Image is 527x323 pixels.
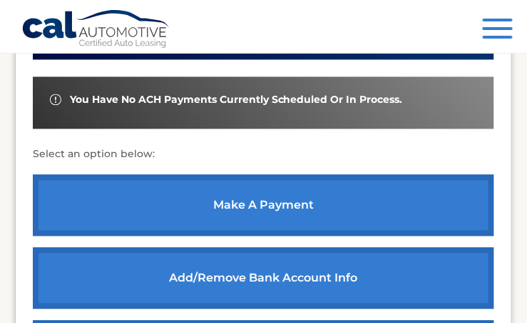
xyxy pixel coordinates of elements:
[33,247,494,309] a: Add/Remove bank account info
[483,19,513,42] button: Menu
[33,174,494,236] a: make a payment
[70,94,403,106] span: You have no ACH payments currently scheduled or in process.
[50,94,61,105] img: alert-white.svg
[21,9,171,51] a: Cal Automotive
[33,146,494,163] p: Select an option below:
